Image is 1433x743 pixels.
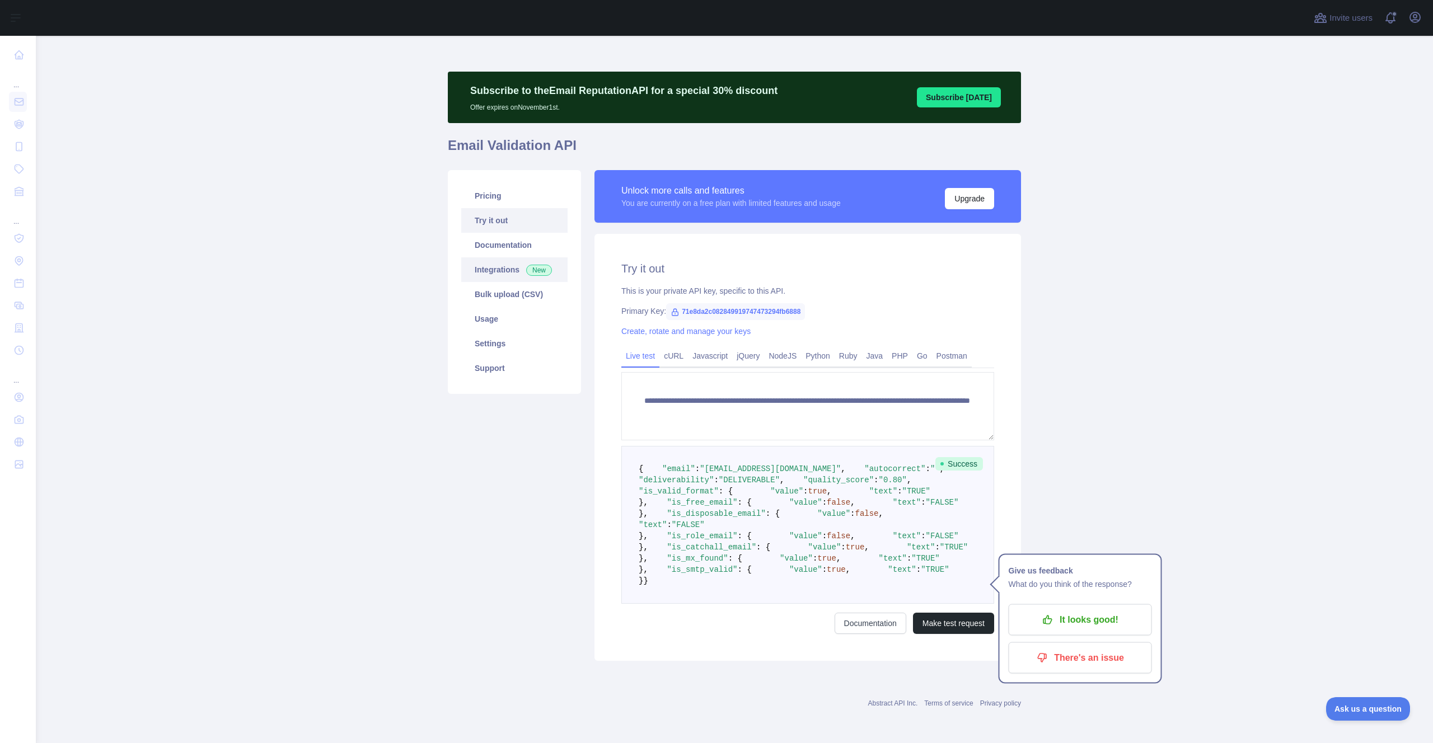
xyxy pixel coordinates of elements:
[639,498,648,507] span: },
[827,532,850,540] span: false
[639,520,667,529] span: "text"
[639,487,719,496] span: "is_valid_format"
[732,347,764,365] a: jQuery
[621,327,751,336] a: Create, rotate and manage your keys
[864,464,925,473] span: "autocorrect"
[803,487,808,496] span: :
[780,476,784,485] span: ,
[850,532,855,540] span: ,
[643,576,648,585] span: }
[1017,610,1144,629] p: It looks good!
[916,565,921,574] span: :
[822,565,827,574] span: :
[667,498,737,507] span: "is_free_email"
[659,347,688,365] a: cURL
[897,487,902,496] span: :
[836,554,841,563] span: ,
[470,83,778,98] p: Subscribe to the Email Reputation API for a special 30 % discount
[827,565,846,574] span: true
[921,532,925,540] span: :
[813,554,817,563] span: :
[926,532,959,540] span: "FALSE"
[639,509,648,518] span: },
[1326,697,1411,721] iframe: Toggle Customer Support
[888,565,916,574] span: "text"
[932,347,972,365] a: Postman
[639,532,648,540] span: },
[846,543,865,552] span: true
[902,487,930,496] span: "TRUE"
[667,554,728,563] span: "is_mx_found"
[639,576,643,585] span: }
[912,347,932,365] a: Go
[672,520,705,529] span: "FALSE"
[461,282,568,307] a: Bulk upload (CSV)
[850,498,855,507] span: ,
[461,184,568,208] a: Pricing
[827,498,850,507] span: false
[864,543,869,552] span: ,
[461,233,568,257] a: Documentation
[737,498,751,507] span: : {
[719,476,780,485] span: "DELIVERABLE"
[808,487,827,496] span: true
[835,613,906,634] a: Documentation
[728,554,742,563] span: : {
[822,532,827,540] span: :
[737,565,751,574] span: : {
[1009,564,1152,577] h1: Give us feedback
[893,498,921,507] span: "text"
[1329,12,1373,25] span: Invite users
[835,347,862,365] a: Ruby
[874,476,878,485] span: :
[461,257,568,282] a: Integrations New
[526,265,552,276] span: New
[764,347,801,365] a: NodeJS
[666,303,805,320] span: 71e8da2c082849919747473294fb6888
[770,487,803,496] span: "value"
[461,331,568,356] a: Settings
[470,98,778,112] p: Offer expires on November 1st.
[621,197,841,209] div: You are currently on a free plan with limited features and usage
[667,565,737,574] span: "is_smtp_valid"
[921,565,949,574] span: "TRUE"
[913,613,994,634] button: Make test request
[817,554,836,563] span: true
[789,498,822,507] span: "value"
[448,137,1021,163] h1: Email Validation API
[803,476,874,485] span: "quality_score"
[868,699,918,707] a: Abstract API Inc.
[907,554,911,563] span: :
[893,532,921,540] span: "text"
[926,464,930,473] span: :
[780,554,813,563] span: "value"
[667,543,756,552] span: "is_catchall_email"
[789,532,822,540] span: "value"
[662,464,695,473] span: "email"
[841,543,845,552] span: :
[700,464,841,473] span: "[EMAIL_ADDRESS][DOMAIN_NAME]"
[841,464,845,473] span: ,
[714,476,718,485] span: :
[461,356,568,380] a: Support
[911,554,939,563] span: "TRUE"
[817,509,850,518] span: "value"
[940,543,968,552] span: "TRUE"
[846,565,850,574] span: ,
[935,543,939,552] span: :
[926,498,959,507] span: "FALSE"
[1312,9,1375,27] button: Invite users
[850,509,855,518] span: :
[461,208,568,233] a: Try it out
[789,565,822,574] span: "value"
[808,543,841,552] span: "value"
[639,554,648,563] span: },
[621,184,841,197] div: Unlock more calls and features
[924,699,973,707] a: Terms of service
[461,307,568,331] a: Usage
[879,509,883,518] span: ,
[869,487,897,496] span: "text"
[639,543,648,552] span: },
[9,363,27,385] div: ...
[639,565,648,574] span: },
